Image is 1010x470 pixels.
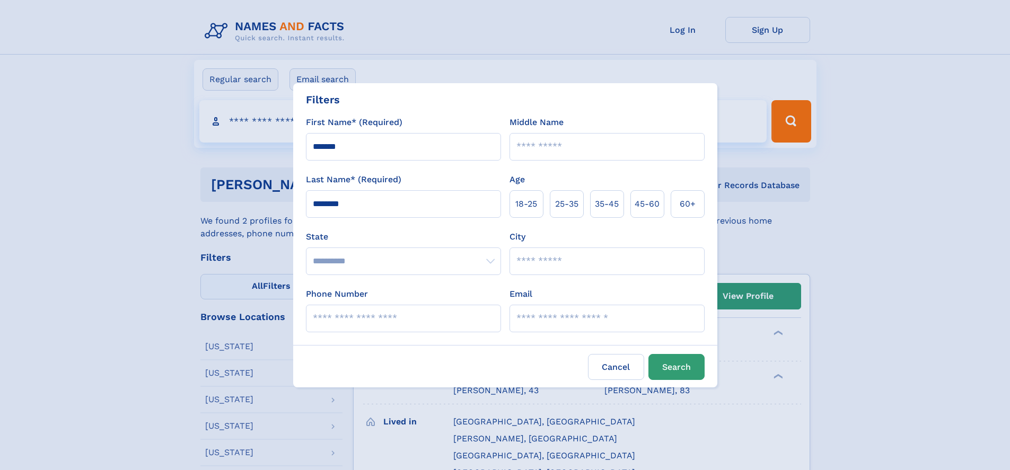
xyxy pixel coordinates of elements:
[306,116,402,129] label: First Name* (Required)
[555,198,578,210] span: 25‑35
[306,173,401,186] label: Last Name* (Required)
[306,92,340,108] div: Filters
[515,198,537,210] span: 18‑25
[306,230,501,243] label: State
[306,288,368,300] label: Phone Number
[510,230,525,243] label: City
[510,173,525,186] label: Age
[635,198,660,210] span: 45‑60
[510,288,532,300] label: Email
[510,116,564,129] label: Middle Name
[680,198,696,210] span: 60+
[648,354,705,380] button: Search
[588,354,644,380] label: Cancel
[595,198,619,210] span: 35‑45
